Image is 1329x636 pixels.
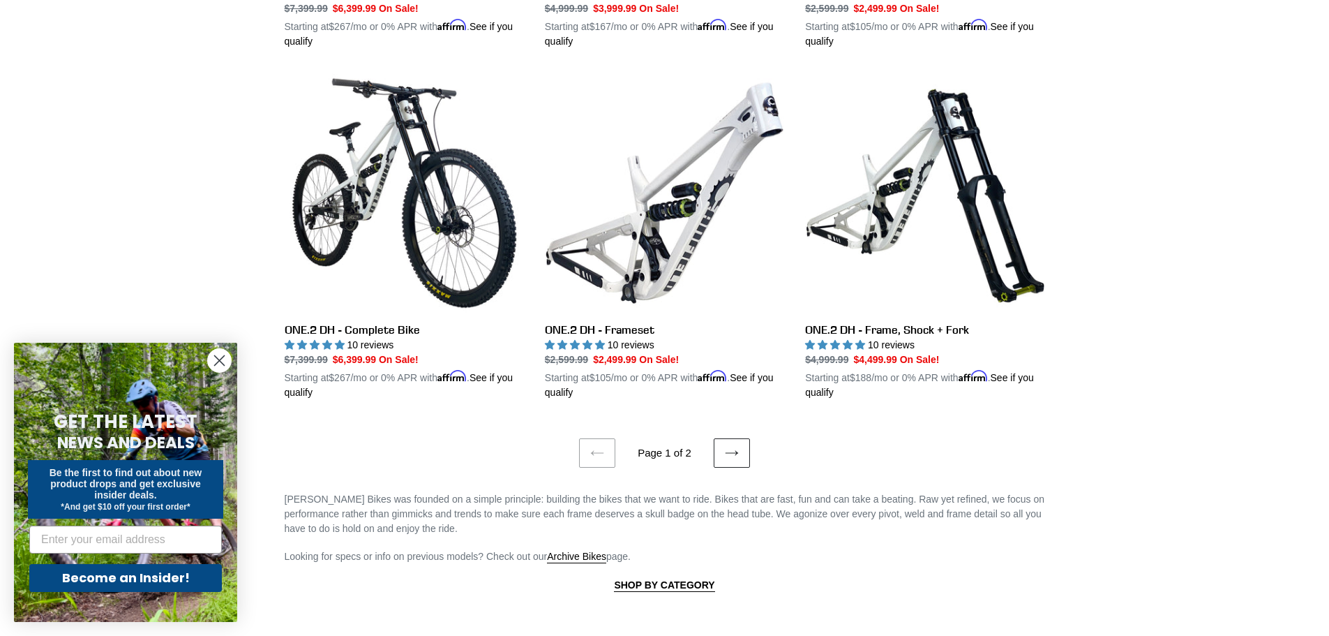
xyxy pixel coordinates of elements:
li: Page 1 of 2 [619,445,711,461]
span: Be the first to find out about new product drops and get exclusive insider deals. [50,467,202,501]
span: Looking for specs or info on previous models? Check out our page. [285,551,631,563]
a: SHOP BY CATEGORY [614,579,714,592]
span: NEWS AND DEALS [57,431,195,454]
span: *And get $10 off your first order* [61,502,190,512]
p: [PERSON_NAME] Bikes was founded on a simple principle: building the bikes that we want to ride. B... [285,492,1045,536]
span: GET THE LATEST [54,409,197,434]
strong: SHOP BY CATEGORY [614,579,714,591]
a: Archive Bikes [547,551,606,563]
button: Become an Insider! [29,564,222,592]
button: Close dialog [207,348,232,373]
input: Enter your email address [29,526,222,554]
